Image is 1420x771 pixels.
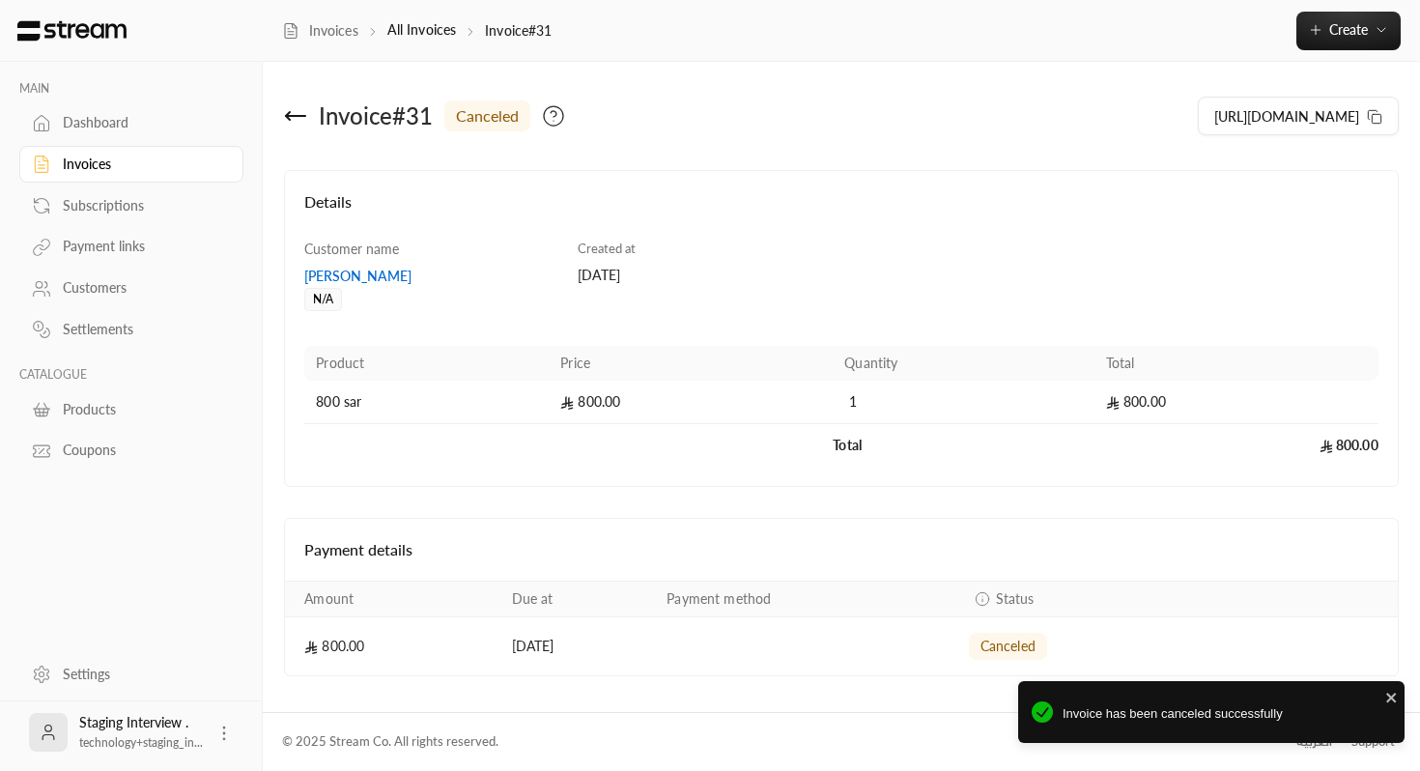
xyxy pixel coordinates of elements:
div: Settlements [63,320,219,339]
a: All Invoices [387,21,456,38]
a: Subscriptions [19,186,243,224]
img: Logo [15,20,128,42]
div: Invoices [63,155,219,174]
div: Dashboard [63,113,219,132]
button: Create [1296,12,1401,50]
a: Products [19,390,243,428]
button: close [1385,687,1399,706]
div: Products [63,400,219,419]
p: CATALOGUE [19,367,243,383]
a: Dashboard [19,104,243,142]
a: Invoices [282,21,358,41]
div: Payment links [63,237,219,256]
div: Staging Interview . [79,713,203,752]
div: Coupons [63,441,219,460]
p: MAIN [19,81,243,97]
a: Customers [19,270,243,307]
a: Invoices [19,146,243,184]
div: Customers [63,278,219,298]
a: Coupons [19,432,243,470]
a: Settlements [19,311,243,349]
div: Subscriptions [63,196,219,215]
span: Invoice has been canceled successfully [1063,704,1391,724]
p: Invoice#31 [485,21,552,41]
span: Create [1329,21,1368,38]
a: Payment links [19,228,243,266]
a: Settings [19,655,243,693]
span: technology+staging_in... [79,735,203,750]
nav: breadcrumb [282,20,553,41]
div: Settings [63,665,219,684]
